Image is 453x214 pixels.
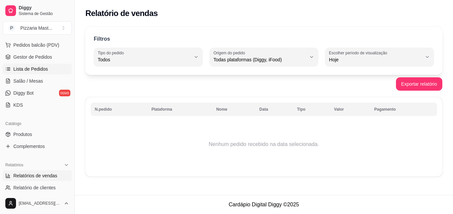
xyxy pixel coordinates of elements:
span: Salão / Mesas [13,78,43,84]
p: Filtros [94,35,110,43]
div: Pizzaria Mast ... [20,25,52,31]
th: Valor [330,103,370,116]
a: KDS [3,100,72,110]
th: Pagamento [370,103,437,116]
span: Gestor de Pedidos [13,54,52,60]
span: Relatório de clientes [13,184,56,191]
span: Todos [98,56,191,63]
th: Nome [212,103,255,116]
span: Pedidos balcão (PDV) [13,42,59,48]
a: Produtos [3,129,72,140]
span: Lista de Pedidos [13,66,48,72]
span: KDS [13,102,23,108]
a: Relatórios de vendas [3,170,72,181]
span: Diggy Bot [13,90,34,96]
span: Relatórios de vendas [13,172,57,179]
a: Gestor de Pedidos [3,52,72,62]
span: Hoje [329,56,422,63]
label: Tipo do pedido [98,50,126,56]
th: Plataforma [147,103,212,116]
button: Tipo do pedidoTodos [94,48,203,66]
span: Relatórios [5,162,23,168]
th: Data [256,103,293,116]
button: Escolher período de visualizaçãoHoje [325,48,434,66]
span: Complementos [13,143,45,150]
span: Todas plataformas (Diggy, iFood) [213,56,307,63]
label: Escolher período de visualização [329,50,389,56]
a: DiggySistema de Gestão [3,3,72,19]
button: Select a team [3,21,72,35]
a: Salão / Mesas [3,76,72,86]
button: Origem do pedidoTodas plataformas (Diggy, iFood) [209,48,319,66]
th: N.pedido [91,103,147,116]
th: Tipo [293,103,330,116]
span: Diggy [19,5,69,11]
a: Diggy Botnovo [3,88,72,98]
a: Relatório de clientes [3,182,72,193]
span: P [8,25,15,31]
footer: Cardápio Digital Diggy © 2025 [75,195,453,214]
span: Produtos [13,131,32,138]
a: Lista de Pedidos [3,64,72,74]
span: Sistema de Gestão [19,11,69,16]
button: Exportar relatório [396,77,442,91]
td: Nenhum pedido recebido na data selecionada. [91,118,437,171]
a: Complementos [3,141,72,152]
label: Origem do pedido [213,50,247,56]
div: Catálogo [3,118,72,129]
h2: Relatório de vendas [85,8,158,19]
button: [EMAIL_ADDRESS][DOMAIN_NAME] [3,195,72,211]
span: [EMAIL_ADDRESS][DOMAIN_NAME] [19,201,61,206]
button: Pedidos balcão (PDV) [3,40,72,50]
